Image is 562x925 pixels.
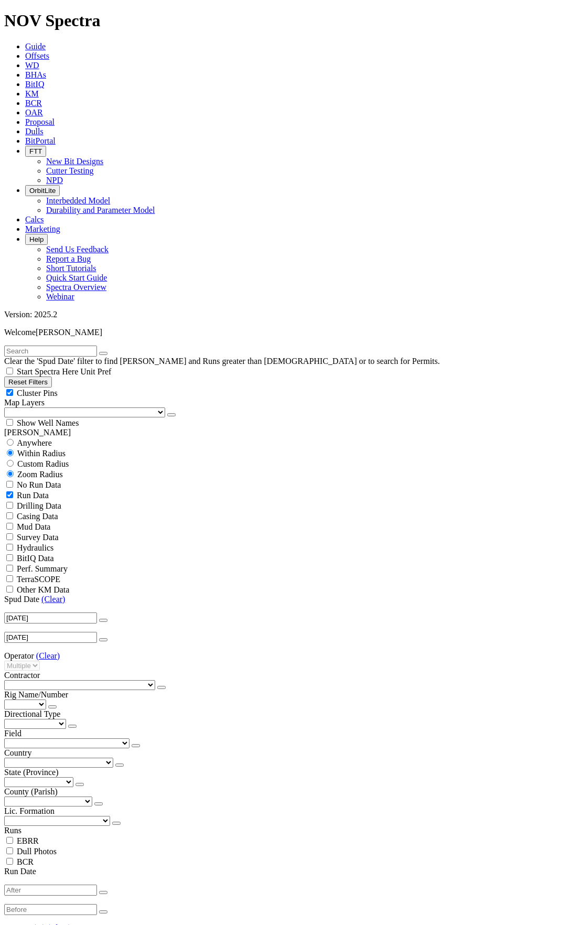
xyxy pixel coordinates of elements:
[4,595,39,604] span: Spud Date
[29,147,42,155] span: FTT
[46,206,155,214] a: Durability and Parameter Model
[17,554,54,563] span: BitIQ Data
[17,367,78,376] span: Start Spectra Here
[25,215,44,224] a: Calcs
[17,564,68,573] span: Perf. Summary
[46,157,103,166] a: New Bit Designs
[4,671,40,680] span: Contractor
[25,146,46,157] button: FTT
[25,99,42,107] a: BCR
[4,709,60,718] span: Directional Type
[4,885,97,896] input: After
[46,196,110,205] a: Interbedded Model
[36,328,102,337] span: [PERSON_NAME]
[17,575,60,584] span: TerraSCOPE
[4,584,558,595] filter-controls-checkbox: TerraSCOPE Data
[25,42,46,51] a: Guide
[4,346,97,357] input: Search
[25,51,49,60] a: Offsets
[17,533,59,542] span: Survey Data
[46,292,74,301] a: Webinar
[46,273,107,282] a: Quick Start Guide
[29,235,44,243] span: Help
[6,368,13,374] input: Start Spectra Here
[25,61,39,70] a: WD
[36,651,60,660] a: (Clear)
[25,70,46,79] a: BHAs
[4,729,21,738] span: Field
[4,357,440,365] span: Clear the 'Spud Date' filter to find [PERSON_NAME] and Runs greater than [DEMOGRAPHIC_DATA] or to...
[17,418,79,427] span: Show Well Names
[17,512,58,521] span: Casing Data
[17,857,34,866] span: BCR
[4,428,558,437] div: [PERSON_NAME]
[46,245,109,254] a: Send Us Feedback
[4,612,97,623] input: After
[41,595,65,604] a: (Clear)
[4,835,558,846] filter-controls-checkbox: Engineering Bit Run Report
[4,787,58,796] span: County (Parish)
[4,867,36,876] span: Run Date
[4,632,97,643] input: Before
[25,108,43,117] a: OAR
[25,127,44,136] a: Dulls
[25,136,56,145] a: BitPortal
[17,847,57,856] span: Dull Photos
[25,80,44,89] a: BitIQ
[17,470,63,479] span: Zoom Radius
[4,398,45,407] span: Map Layers
[25,224,60,233] a: Marketing
[17,585,69,594] span: Other KM Data
[17,389,58,397] span: Cluster Pins
[25,117,55,126] a: Proposal
[17,438,52,447] span: Anywhere
[46,176,63,185] a: NPD
[4,563,558,574] filter-controls-checkbox: Performance Summary
[4,542,558,553] filter-controls-checkbox: Hydraulics Analysis
[4,826,558,835] div: Runs
[17,449,66,458] span: Within Radius
[17,480,61,489] span: No Run Data
[25,89,39,98] a: KM
[4,806,55,815] span: Lic. Formation
[46,264,96,273] a: Short Tutorials
[4,651,34,660] span: Operator
[25,234,48,245] button: Help
[29,187,56,195] span: OrbitLite
[4,904,97,915] input: Before
[4,377,52,388] button: Reset Filters
[17,836,39,845] span: EBRR
[4,328,558,337] p: Welcome
[4,690,68,699] span: Rig Name/Number
[4,11,558,30] h1: NOV Spectra
[4,768,59,777] span: State (Province)
[4,310,558,319] div: Version: 2025.2
[4,574,558,584] filter-controls-checkbox: TerraSCOPE Data
[17,501,61,510] span: Drilling Data
[80,367,111,376] span: Unit Pref
[4,748,31,757] span: Country
[17,459,69,468] span: Custom Radius
[46,166,94,175] a: Cutter Testing
[17,543,53,552] span: Hydraulics
[46,254,91,263] a: Report a Bug
[25,185,60,196] button: OrbitLite
[46,283,106,292] a: Spectra Overview
[17,522,50,531] span: Mud Data
[17,491,49,500] span: Run Data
